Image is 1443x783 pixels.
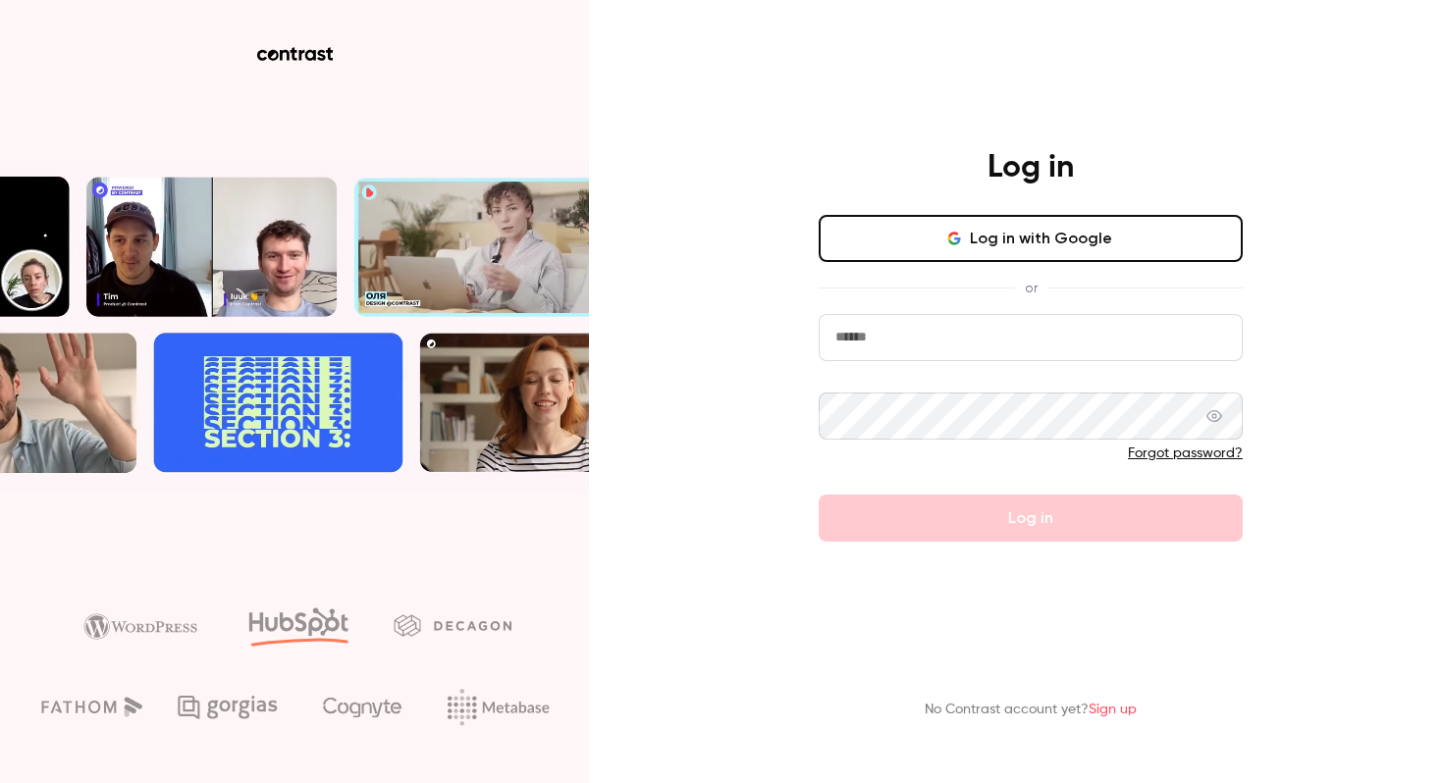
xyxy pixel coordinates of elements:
[394,614,511,636] img: decagon
[988,148,1074,187] h4: Log in
[1128,446,1243,460] a: Forgot password?
[1015,278,1047,298] span: or
[819,215,1243,262] button: Log in with Google
[925,700,1137,720] p: No Contrast account yet?
[1089,703,1137,716] a: Sign up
